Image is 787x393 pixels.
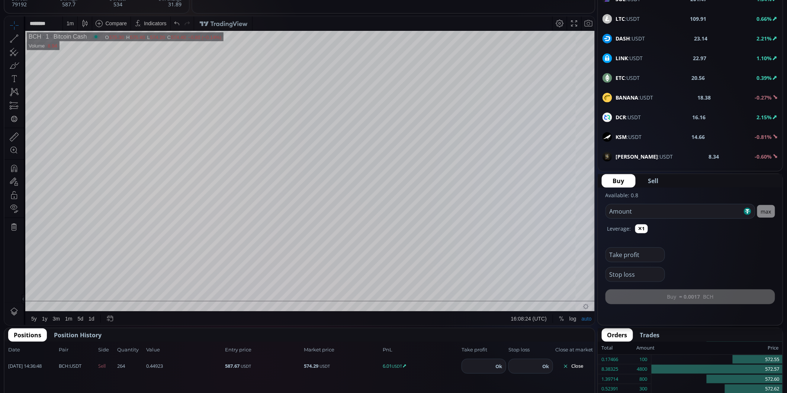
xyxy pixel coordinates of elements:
[504,295,545,309] button: 16:08:24 (UTC)
[635,224,648,233] button: ✕1
[8,363,57,370] span: [DATE] 14:36:48
[693,54,707,62] b: 22.97
[635,328,665,342] button: Trades
[540,362,551,370] button: Ok
[45,17,83,24] div: Bitcoin Cash
[616,153,658,160] b: [PERSON_NAME]
[48,328,107,342] button: Position History
[616,54,643,62] span: :USDT
[616,74,625,81] b: ETC
[8,328,47,342] button: Positions
[105,18,120,24] div: 575.30
[100,295,112,309] div: Go to
[693,113,706,121] b: 16.16
[637,174,670,188] button: Sell
[507,299,542,305] span: 16:08:24 (UTC)
[552,295,562,309] div: Toggle Percentage
[616,153,673,160] span: :USDT
[555,346,591,354] span: Close at market
[694,35,708,42] b: 23.14
[602,355,619,364] div: 0.17466
[655,343,779,353] div: Price
[605,192,639,199] label: Available: 0.8
[652,374,783,384] div: 572.60
[690,15,707,23] b: 109.91
[555,360,591,372] button: Close
[117,363,144,370] span: 264
[8,346,57,354] span: Date
[757,35,772,42] b: 2.21%
[508,346,553,354] span: Stop loss
[73,299,79,305] div: 5d
[757,74,772,81] b: 0.39%
[462,346,506,354] span: Take profit
[146,363,223,370] span: 0.44923
[62,4,69,10] div: 1 m
[757,15,772,22] b: 0.66%
[24,27,40,32] div: Volume
[167,18,182,24] div: 574.40
[146,346,223,354] span: Value
[602,343,637,353] div: Total
[602,364,619,374] div: 8.38325
[640,374,648,384] div: 800
[616,94,639,101] b: BANANA
[37,17,45,24] div: 1
[607,225,631,233] label: Leverage:
[640,331,660,340] span: Trades
[61,299,68,305] div: 1m
[24,17,37,24] div: BCH
[54,331,102,340] span: Position History
[616,55,628,62] b: LINK
[493,362,504,370] button: Ok
[383,363,459,370] span: 6.01
[84,299,90,305] div: 1d
[117,346,144,354] span: Quantity
[602,328,633,342] button: Orders
[616,94,653,101] span: :USDT
[602,174,636,188] button: Buy
[640,355,648,364] div: 100
[575,295,590,309] div: Toggle Auto Scale
[616,15,625,22] b: LTC
[698,94,711,101] b: 18.38
[146,18,161,24] div: 574.20
[48,299,55,305] div: 3m
[59,363,68,369] b: BCH
[392,363,402,369] small: USDT
[38,299,43,305] div: 1y
[101,18,105,24] div: O
[565,299,572,305] div: log
[59,363,81,370] span: :USDT
[755,133,772,140] b: -0.81%
[709,153,719,160] b: 8.34
[59,346,96,354] span: Pair
[757,114,772,121] b: 2.15%
[184,18,217,24] div: −0.80 (−0.14%)
[637,364,648,374] div: 4800
[692,133,705,141] b: 14.66
[139,4,162,10] div: Indicators
[755,94,772,101] b: -0.27%
[7,99,13,106] div: 
[692,74,705,82] b: 20.56
[126,18,141,24] div: 575.40
[616,35,645,42] span: :USDT
[652,364,783,374] div: 572.57
[616,113,641,121] span: :USDT
[27,299,32,305] div: 5y
[616,133,642,141] span: :USDT
[225,346,302,354] span: Entry price
[616,74,640,82] span: :USDT
[319,363,330,369] small: USDT
[613,176,624,185] span: Buy
[616,15,640,23] span: :USDT
[652,355,783,365] div: 572.55
[98,363,115,370] span: Sell
[616,35,630,42] b: DASH
[755,153,772,160] b: -0.60%
[562,295,575,309] div: Toggle Log Scale
[757,55,772,62] b: 1.10%
[225,363,240,369] b: 587.67
[304,363,318,369] b: 574.29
